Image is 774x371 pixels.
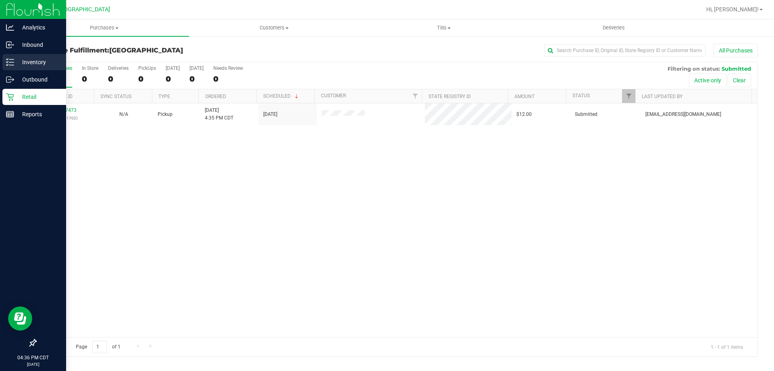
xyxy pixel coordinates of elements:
p: Reports [14,109,62,119]
a: Filter [622,89,635,103]
input: Search Purchase ID, Original ID, State Registry ID or Customer Name... [544,44,705,57]
span: Pickup [158,111,173,118]
inline-svg: Inventory [6,58,14,66]
span: Submitted [722,65,751,72]
p: Outbound [14,75,62,84]
div: Deliveries [108,65,129,71]
span: Purchases [19,24,189,31]
p: Inventory [14,57,62,67]
span: Tills [359,24,528,31]
a: Deliveries [529,19,699,36]
span: Page of 1 [69,341,127,353]
span: 1 - 1 of 1 items [704,341,749,353]
span: Hi, [PERSON_NAME]! [706,6,759,13]
div: [DATE] [166,65,180,71]
div: [DATE] [189,65,204,71]
a: Customers [189,19,359,36]
span: [DATE] [263,111,277,118]
div: 0 [138,74,156,84]
div: In Store [82,65,98,71]
span: [GEOGRAPHIC_DATA] [55,6,110,13]
input: 1 [92,341,107,353]
a: 12017473 [54,107,77,113]
a: Customer [321,93,346,99]
a: Status [572,93,590,99]
button: All Purchases [714,44,758,57]
a: Sync Status [100,94,131,99]
iframe: Resource center [8,306,32,331]
div: 0 [108,74,129,84]
span: Customers [189,24,358,31]
span: Not Applicable [119,111,128,117]
span: [EMAIL_ADDRESS][DOMAIN_NAME] [645,111,721,118]
button: Active only [689,73,726,87]
a: Tills [359,19,528,36]
div: 0 [189,74,204,84]
inline-svg: Analytics [6,23,14,31]
a: Last Updated By [642,94,682,99]
inline-svg: Reports [6,110,14,118]
a: Amount [514,94,535,99]
span: [GEOGRAPHIC_DATA] [109,46,183,54]
button: Clear [728,73,751,87]
span: Deliveries [592,24,636,31]
a: Ordered [205,94,226,99]
span: Submitted [575,111,597,118]
p: [DATE] [4,361,62,367]
div: 0 [213,74,243,84]
inline-svg: Retail [6,93,14,101]
a: Type [158,94,170,99]
inline-svg: Outbound [6,75,14,84]
span: $12.00 [516,111,532,118]
inline-svg: Inbound [6,41,14,49]
span: [DATE] 4:35 PM CDT [205,107,233,122]
div: 0 [166,74,180,84]
a: Filter [408,89,422,103]
div: Needs Review [213,65,243,71]
button: N/A [119,111,128,118]
p: Inbound [14,40,62,50]
div: PickUps [138,65,156,71]
a: Scheduled [263,93,300,99]
span: Filtering on status: [668,65,720,72]
h3: Purchase Fulfillment: [35,47,276,54]
p: Analytics [14,23,62,32]
a: State Registry ID [429,94,471,99]
p: Retail [14,92,62,102]
p: 04:36 PM CDT [4,354,62,361]
a: Purchases [19,19,189,36]
div: 0 [82,74,98,84]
